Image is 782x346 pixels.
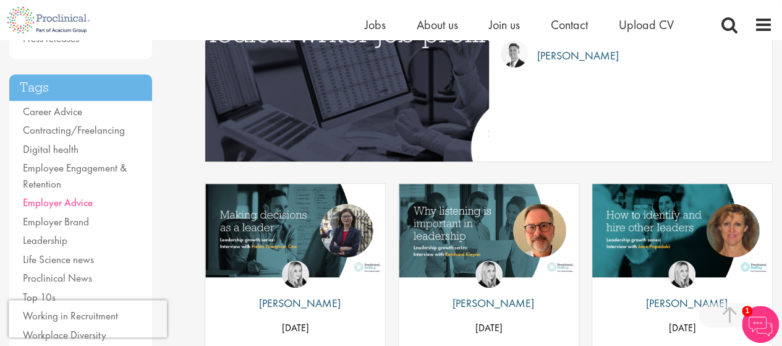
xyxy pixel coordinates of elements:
a: Press releases [23,32,79,45]
iframe: reCAPTCHA [9,300,167,337]
img: George Watson [501,40,528,67]
a: Jobs [365,17,386,33]
img: Chatbot [742,306,779,343]
a: Leadership [23,233,67,247]
p: [DATE] [592,319,772,337]
a: Contact [551,17,588,33]
img: Why listening is important in leadership | Reinhard Kleyna [399,184,579,277]
a: Employer Brand [23,215,89,228]
a: Naima Morys [PERSON_NAME] [250,261,341,319]
a: Join us [489,17,520,33]
a: Link to a post [399,184,579,293]
a: Proclinical News [23,271,92,285]
a: Top 10s [23,290,56,304]
img: Naima Morys [282,261,309,288]
a: Link to a post [592,184,772,293]
a: Workplace Diversity [23,328,106,342]
span: 1 [742,306,752,316]
p: [PERSON_NAME] [528,46,619,65]
p: [DATE] [399,319,579,337]
p: [PERSON_NAME] [637,294,728,313]
h3: Tags [9,74,152,101]
p: [DATE] [205,319,385,337]
img: Naima Morys [475,261,503,288]
a: Employer Advice [23,196,93,209]
a: Life Science news [23,253,94,266]
a: Naima Morys [PERSON_NAME] [637,261,728,319]
a: About us [417,17,458,33]
a: Link to a post [205,184,385,293]
img: How to identify and hire other leaders | Jane Papadaki [592,184,772,277]
a: Naima Morys [PERSON_NAME] [443,261,534,319]
a: Employee Engagement & Retention [23,161,127,191]
a: Contracting/Freelancing [23,123,125,137]
a: Digital health [23,142,79,156]
a: Career Advice [23,105,82,118]
a: Upload CV [619,17,674,33]
a: George Watson [PERSON_NAME] [501,40,760,71]
p: [PERSON_NAME] [443,294,534,313]
img: Naima Morys [668,261,695,288]
img: Decisions in leadership with Helen Yuanyuan Cao [205,184,385,277]
p: [PERSON_NAME] [250,294,341,313]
